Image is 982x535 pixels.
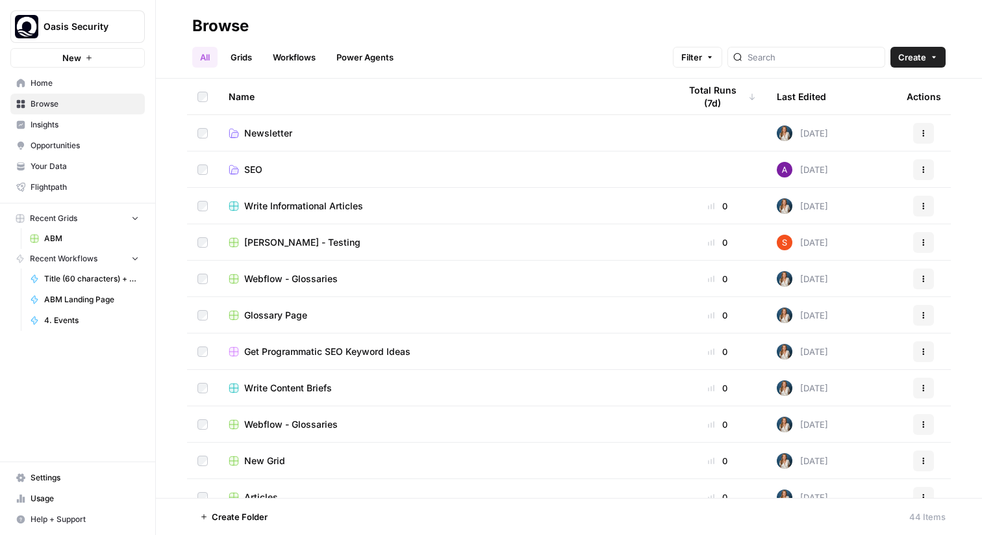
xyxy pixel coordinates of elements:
[777,307,828,323] div: [DATE]
[679,200,756,213] div: 0
[30,213,77,224] span: Recent Grids
[679,236,756,249] div: 0
[777,489,792,505] img: 756jixn3fus3ejkzqonm2vgxtf3c
[777,344,792,359] img: 756jixn3fus3ejkzqonm2vgxtf3c
[31,119,139,131] span: Insights
[679,454,756,467] div: 0
[44,273,139,285] span: Title (60 characters) + Abstract (300 characters) in Oasis Security tone
[777,162,792,177] img: x83r0et8oxjp2dtm0jtkn6rlmeb1
[229,200,659,213] a: Write Informational Articles
[244,345,410,358] span: Get Programmatic SEO Keyword Ideas
[31,77,139,89] span: Home
[229,382,659,395] a: Write Content Briefs
[679,309,756,322] div: 0
[24,268,145,289] a: Title (60 characters) + Abstract (300 characters) in Oasis Security tone
[679,491,756,504] div: 0
[265,47,323,68] a: Workflows
[777,453,792,469] img: 756jixn3fus3ejkzqonm2vgxtf3c
[679,272,756,285] div: 0
[229,418,659,431] a: Webflow - Glossaries
[909,510,946,523] div: 44 Items
[24,310,145,331] a: 4. Events
[10,488,145,509] a: Usage
[777,125,828,141] div: [DATE]
[229,309,659,322] a: Glossary Page
[244,236,360,249] span: [PERSON_NAME] - Testing
[10,467,145,488] a: Settings
[10,509,145,530] button: Help + Support
[777,235,828,250] div: [DATE]
[777,271,792,287] img: 756jixn3fus3ejkzqonm2vgxtf3c
[329,47,401,68] a: Power Agents
[777,380,792,396] img: 756jixn3fus3ejkzqonm2vgxtf3c
[31,161,139,172] span: Your Data
[229,454,659,467] a: New Grid
[244,200,363,213] span: Write Informational Articles
[777,125,792,141] img: 756jixn3fus3ejkzqonm2vgxtf3c
[31,181,139,193] span: Flightpath
[777,162,828,177] div: [DATE]
[244,272,338,285] span: Webflow - Glossaries
[223,47,260,68] a: Grids
[679,79,756,114] div: Total Runs (7d)
[10,177,145,198] a: Flightpath
[679,418,756,431] div: 0
[44,294,139,306] span: ABM Landing Page
[244,491,278,504] span: Articles
[244,127,292,140] span: Newsletter
[673,47,722,68] button: Filter
[62,51,81,64] span: New
[44,315,139,326] span: 4. Events
[907,79,941,114] div: Actions
[890,47,946,68] button: Create
[679,345,756,358] div: 0
[10,10,145,43] button: Workspace: Oasis Security
[229,163,659,176] a: SEO
[244,309,307,322] span: Glossary Page
[212,510,268,523] span: Create Folder
[10,48,145,68] button: New
[192,16,249,36] div: Browse
[24,228,145,249] a: ABM
[10,135,145,156] a: Opportunities
[777,489,828,505] div: [DATE]
[10,249,145,268] button: Recent Workflows
[192,506,275,527] button: Create Folder
[192,47,218,68] a: All
[31,472,139,484] span: Settings
[30,253,97,265] span: Recent Workflows
[31,98,139,110] span: Browse
[777,198,828,214] div: [DATE]
[777,198,792,214] img: 756jixn3fus3ejkzqonm2vgxtf3c
[10,94,145,114] a: Browse
[244,454,285,467] span: New Grid
[31,493,139,504] span: Usage
[229,79,659,114] div: Name
[229,127,659,140] a: Newsletter
[229,236,659,249] a: [PERSON_NAME] - Testing
[10,73,145,94] a: Home
[31,514,139,525] span: Help + Support
[681,51,702,64] span: Filter
[777,417,828,432] div: [DATE]
[777,380,828,396] div: [DATE]
[31,140,139,151] span: Opportunities
[44,20,122,33] span: Oasis Security
[24,289,145,310] a: ABM Landing Page
[10,114,145,135] a: Insights
[15,15,38,38] img: Oasis Security Logo
[229,491,659,504] a: Articles
[244,382,332,395] span: Write Content Briefs
[679,382,756,395] div: 0
[10,209,145,228] button: Recent Grids
[777,453,828,469] div: [DATE]
[748,51,879,64] input: Search
[244,418,338,431] span: Webflow - Glossaries
[244,163,262,176] span: SEO
[777,271,828,287] div: [DATE]
[898,51,926,64] span: Create
[777,417,792,432] img: 756jixn3fus3ejkzqonm2vgxtf3c
[777,344,828,359] div: [DATE]
[777,235,792,250] img: tf3ynsdjd8v2u1prqh8ia3dd8nuo
[44,233,139,244] span: ABM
